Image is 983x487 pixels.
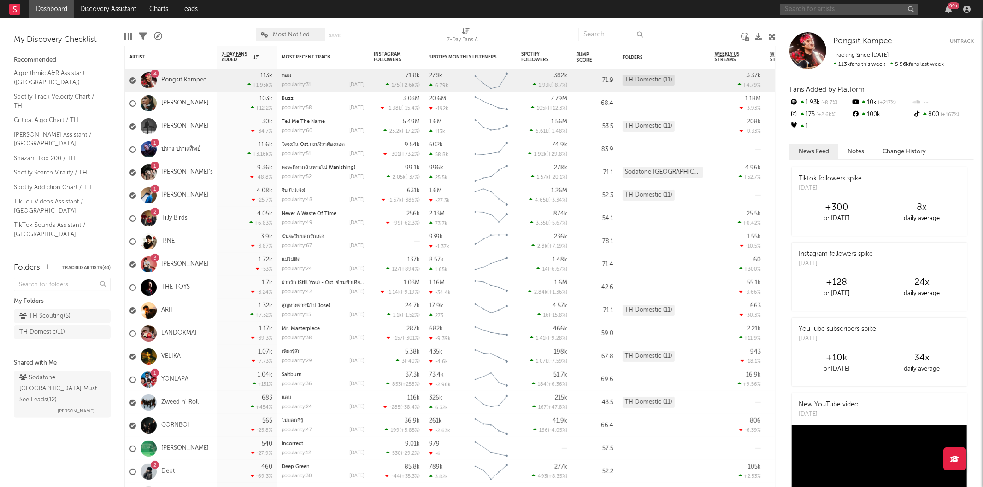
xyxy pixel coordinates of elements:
[851,97,912,109] div: 10k
[282,151,311,157] div: popularity: 51
[389,129,402,134] span: 23.2k
[257,188,272,194] div: 4.08k
[282,165,355,170] a: คงจะดีหากฉันหายไป (Vanishing)
[282,142,365,147] div: ใจจงมั่น Ost.เขมจิราต้องรอด
[471,161,512,184] svg: Chart title
[577,52,600,63] div: Jump Score
[282,197,312,203] div: popularity: 48
[247,151,272,157] div: +3.16k %
[471,230,512,253] svg: Chart title
[429,267,447,272] div: 1.65k
[251,289,272,295] div: -3.24 %
[381,289,420,295] div: ( )
[374,52,406,63] div: Instagram Followers
[553,211,567,217] div: 874k
[537,175,549,180] span: 1.57k
[389,152,400,157] span: -301
[124,23,132,50] div: Edit Columns
[139,23,147,50] div: Filters
[550,198,566,203] span: -3.34 %
[282,395,291,400] a: แอบ
[262,280,272,286] div: 1.7k
[549,244,566,249] span: +7.19 %
[429,211,445,217] div: 2.13M
[282,54,351,60] div: Most Recent Track
[161,76,206,84] a: Pongsit Kampee
[403,106,418,111] span: -15.4 %
[392,221,401,226] span: -99
[537,106,548,111] span: 105k
[534,152,547,157] span: 1.92k
[405,142,420,148] div: 9.54k
[14,115,101,125] a: Critical Algo Chart / TH
[282,119,325,124] a: Tell Me The Name
[406,73,420,79] div: 71.8k
[386,82,420,88] div: ( )
[447,23,484,50] div: 7-Day Fans Added (7-Day Fans Added)
[249,220,272,226] div: +6.83 %
[282,105,312,110] div: popularity: 58
[161,399,199,406] a: Zweed n' Roll
[349,243,365,249] div: [DATE]
[912,109,974,121] div: 800
[282,464,310,470] a: Deep Green
[161,422,189,429] a: CORNBOI
[838,144,873,159] button: Notes
[429,197,450,203] div: -27.3k
[738,220,761,226] div: +0.42 %
[129,54,199,60] div: Artist
[403,119,420,125] div: 5.49M
[282,73,365,78] div: หอม
[623,190,675,201] div: TH Domestic (11)
[799,249,873,259] div: Instagram followers spike
[747,280,761,286] div: 55.1k
[429,105,448,111] div: -192k
[161,284,190,291] a: THE TOYS
[161,215,188,222] a: Tilly Birds
[392,267,400,272] span: 127
[256,266,272,272] div: -53 %
[401,152,418,157] span: +73.2 %
[14,278,111,291] input: Search for folders...
[405,165,420,171] div: 99.1k
[429,128,445,134] div: 113k
[161,330,197,337] a: LANDOKMAI
[161,191,209,199] a: [PERSON_NAME]
[623,75,675,86] div: TH Domestic (11)
[577,75,613,86] div: 71.9
[282,234,365,239] div: ฉันจะรีบบอกรักเธอ
[577,236,613,247] div: 78.1
[528,289,567,295] div: ( )
[471,138,512,161] svg: Chart title
[536,221,548,226] span: 3.35k
[553,257,567,263] div: 1.48k
[382,197,420,203] div: ( )
[747,119,761,125] div: 208k
[745,165,761,171] div: 4.96k
[530,220,567,226] div: ( )
[550,175,566,180] span: -20.1 %
[429,142,443,148] div: 602k
[747,211,761,217] div: 25.5k
[161,168,213,176] a: [PERSON_NAME]'s
[282,220,312,226] div: popularity: 49
[739,289,761,295] div: -3.66 %
[740,105,761,111] div: -3.93 %
[349,105,365,110] div: [DATE]
[739,266,761,272] div: +300 %
[549,106,566,111] span: +12.3 %
[429,165,443,171] div: 996k
[551,188,567,194] div: 1.26M
[552,142,567,148] div: 74.9k
[259,142,272,148] div: 11.6k
[386,220,420,226] div: ( )
[14,262,40,273] div: Folders
[403,129,418,134] span: -17.2 %
[471,69,512,92] svg: Chart title
[252,197,272,203] div: -25.7 %
[349,290,365,295] div: [DATE]
[282,290,312,295] div: popularity: 42
[251,128,272,134] div: -34.7 %
[536,266,567,272] div: ( )
[534,290,547,295] span: 2.84k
